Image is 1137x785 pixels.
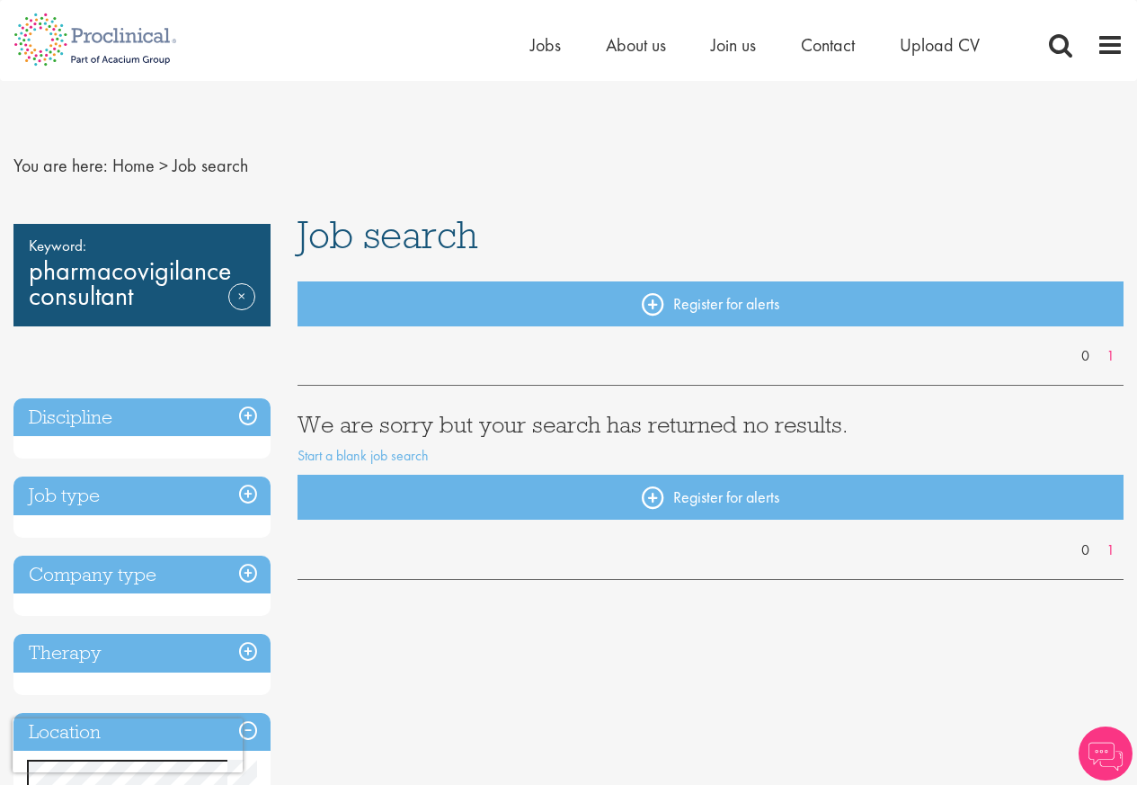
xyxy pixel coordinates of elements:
a: Register for alerts [298,281,1124,326]
h3: Location [13,713,271,752]
h3: Company type [13,556,271,594]
span: Job search [173,154,248,177]
a: Jobs [530,33,561,57]
h3: Discipline [13,398,271,437]
div: pharmacovigilance consultant [13,224,271,326]
span: Job search [298,210,478,259]
span: You are here: [13,154,108,177]
a: breadcrumb link [112,154,155,177]
a: 0 [1072,346,1098,367]
a: Upload CV [900,33,980,57]
a: About us [606,33,666,57]
a: Remove [228,283,255,335]
iframe: reCAPTCHA [13,718,243,772]
h3: Job type [13,477,271,515]
a: Join us [711,33,756,57]
a: Start a blank job search [298,446,429,465]
span: > [159,154,168,177]
span: Keyword: [29,233,255,258]
a: Register for alerts [298,475,1124,520]
a: Contact [801,33,855,57]
a: 1 [1097,346,1124,367]
h3: Therapy [13,634,271,673]
h3: We are sorry but your search has returned no results. [298,413,1124,436]
a: 0 [1072,540,1098,561]
img: Chatbot [1079,727,1133,781]
a: 1 [1097,540,1124,561]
